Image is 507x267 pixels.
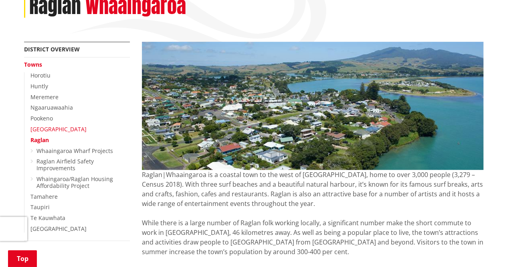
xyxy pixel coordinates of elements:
a: Meremere [30,93,59,101]
a: Whaingaroa/Raglan Housing Affordability Project [36,175,113,190]
a: Raglan [30,136,49,144]
a: Huntly [30,82,48,90]
a: District overview [24,45,80,53]
a: Te Kauwhata [30,214,65,222]
p: Raglan|Whaaingaroa is a coastal town to the west of [GEOGRAPHIC_DATA], home to over 3,000 people ... [142,170,483,257]
a: Towns [24,61,42,68]
a: Horotiu [30,71,50,79]
a: Taupiri [30,203,50,211]
a: [GEOGRAPHIC_DATA] [30,225,87,232]
a: Tamahere [30,193,58,200]
iframe: Messenger Launcher [470,233,499,262]
img: View of the walk bridge in Raglan [142,42,483,170]
a: [GEOGRAPHIC_DATA] [30,125,87,133]
a: Whaaingaroa Wharf Projects [36,147,113,155]
a: Top [8,250,37,267]
a: Pookeno [30,114,53,122]
a: Ngaaruawaahia [30,104,73,111]
a: Raglan Airfield Safety Improvements [36,157,94,172]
